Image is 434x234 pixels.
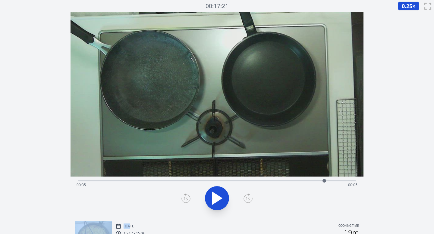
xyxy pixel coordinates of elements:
a: 00:17:21 [206,2,228,11]
button: 0.25× [398,2,419,11]
span: 0.25 [402,2,412,10]
p: [DATE] [124,224,135,229]
span: 00:35 [77,182,86,187]
span: 00:05 [348,182,357,187]
p: Cooking time [338,223,359,229]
